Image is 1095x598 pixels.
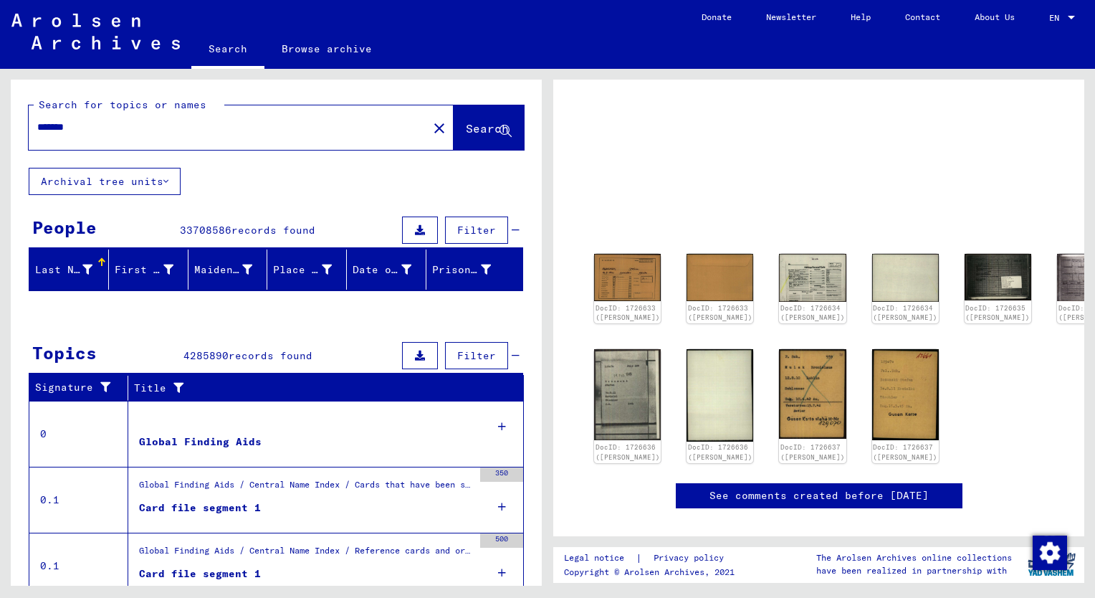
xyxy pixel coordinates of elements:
mat-header-cell: Date of Birth [347,250,426,290]
div: Last Name [35,258,110,281]
button: Archival tree units [29,168,181,195]
a: DocID: 1726633 ([PERSON_NAME]) [688,304,752,322]
div: 500 [480,533,523,548]
button: Filter [445,342,508,369]
a: See comments created before [DATE] [709,488,929,503]
div: Prisoner # [432,262,491,277]
div: Global Finding Aids / Central Name Index / Cards that have been scanned during first sequential m... [139,478,473,498]
mat-header-cell: Prisoner # [426,250,522,290]
a: DocID: 1726636 ([PERSON_NAME]) [596,443,660,461]
mat-header-cell: First Name [109,250,188,290]
div: Date of Birth [353,258,429,281]
img: yv_logo.png [1025,546,1079,582]
p: The Arolsen Archives online collections [816,551,1012,564]
div: | [564,551,741,566]
div: Place of Birth [273,258,350,281]
span: records found [231,224,315,237]
div: First Name [115,262,173,277]
button: Search [454,105,524,150]
div: Maiden Name [194,262,253,277]
img: 001.jpg [779,349,846,439]
p: Copyright © Arolsen Archives, 2021 [564,566,741,579]
div: Global Finding Aids [139,435,262,450]
span: 33708586 [180,224,231,237]
a: DocID: 1726634 ([PERSON_NAME]) [873,304,937,322]
mat-icon: close [431,120,448,137]
div: Card file segment 1 [139,500,261,516]
div: Card file segment 1 [139,566,261,582]
span: records found [229,349,312,362]
a: DocID: 1726633 ([PERSON_NAME]) [596,304,660,322]
img: Change consent [1033,536,1067,570]
div: Title [134,381,495,396]
a: DocID: 1726637 ([PERSON_NAME]) [873,443,937,461]
mat-label: Search for topics or names [39,98,206,111]
div: Topics [32,340,97,366]
div: 350 [480,468,523,482]
a: Legal notice [564,551,636,566]
div: Last Name [35,262,92,277]
mat-header-cell: Place of Birth [267,250,347,290]
span: Filter [457,224,496,237]
mat-header-cell: Maiden Name [188,250,268,290]
div: Prisoner # [432,258,509,281]
a: DocID: 1726637 ([PERSON_NAME]) [780,443,845,461]
img: 002.jpg [687,349,753,442]
img: 001.jpg [965,254,1031,300]
div: Date of Birth [353,262,411,277]
p: have been realized in partnership with [816,564,1012,577]
img: 002.jpg [872,349,939,440]
div: Signature [35,380,117,395]
mat-header-cell: Last Name [29,250,109,290]
div: People [32,214,97,240]
div: Place of Birth [273,262,332,277]
a: Browse archive [264,32,389,66]
a: Search [191,32,264,69]
span: Search [466,121,509,136]
div: Change consent [1032,535,1066,569]
img: 001.jpg [594,254,661,301]
button: Clear [425,113,454,142]
button: Filter [445,217,508,244]
td: 0.1 [29,467,128,533]
div: Maiden Name [194,258,271,281]
img: 001.jpg [779,254,846,302]
img: 001.jpg [594,349,661,440]
div: Global Finding Aids / Central Name Index / Reference cards and originals, which have been discove... [139,544,473,564]
a: Privacy policy [642,551,741,566]
img: 002.jpg [872,254,939,302]
img: Arolsen_neg.svg [11,14,180,49]
a: DocID: 1726635 ([PERSON_NAME]) [965,304,1030,322]
span: EN [1049,13,1065,23]
span: Filter [457,349,496,362]
img: 002.jpg [687,254,753,302]
div: First Name [115,258,191,281]
a: DocID: 1726636 ([PERSON_NAME]) [688,443,752,461]
span: 4285890 [183,349,229,362]
div: Title [134,376,510,399]
td: 0 [29,401,128,467]
a: DocID: 1726634 ([PERSON_NAME]) [780,304,845,322]
div: Signature [35,376,131,399]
